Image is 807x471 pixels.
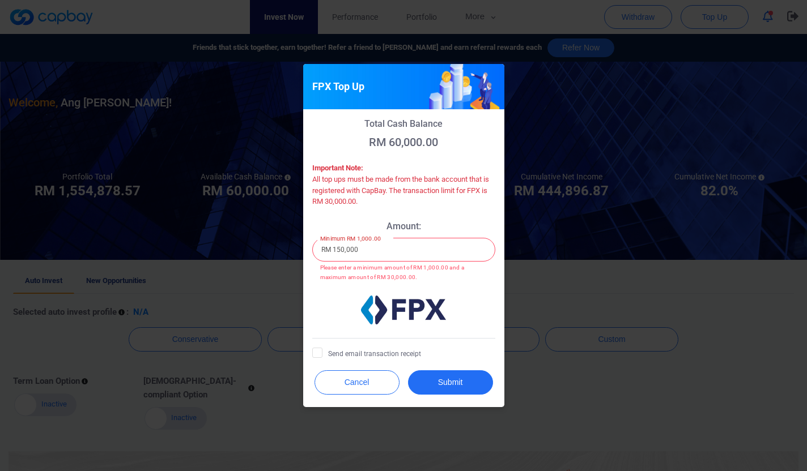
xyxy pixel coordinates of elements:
[312,174,495,207] p: All top ups must be made from the bank account that is registered with CapBay. The transaction li...
[361,296,446,324] img: fpxLogo
[320,263,487,282] p: Please enter a minimum amount of RM 1,000.00 and a maximum amount of RM 30,000.00.
[312,197,356,205] span: RM 30,000.00
[312,118,495,129] p: Total Cash Balance
[312,135,495,149] p: RM 60,000.00
[312,348,421,359] span: Send email transaction receipt
[312,164,363,172] strong: Important Note:
[312,221,495,232] p: Amount:
[408,370,493,395] button: Submit
[315,370,400,395] button: Cancel
[320,234,381,243] label: Minimum RM 1,000.00
[312,80,364,93] h5: FPX Top Up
